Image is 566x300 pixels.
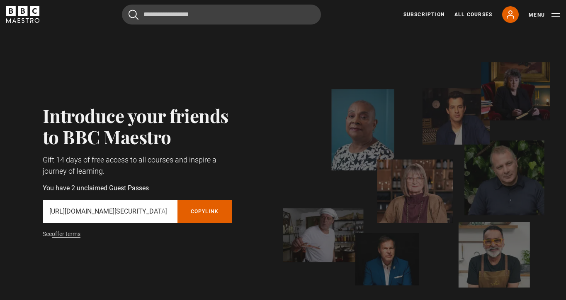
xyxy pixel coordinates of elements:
button: Toggle navigation [529,11,560,19]
button: Copylink [177,200,232,223]
p: See [43,230,232,239]
a: offer terms [52,231,80,238]
p: Gift 14 days of free access to all courses and inspire a journey of learning. [43,154,232,177]
a: Subscription [403,11,445,18]
p: [URL][DOMAIN_NAME][SECURITY_DATA] [49,207,171,216]
a: All Courses [454,11,492,18]
input: Search [122,5,321,25]
p: You have 2 unclaimed Guest Passes [43,183,232,193]
button: Submit the search query [129,10,138,20]
svg: BBC Maestro [6,6,39,23]
h2: Introduce your friends to BBC Maestro [43,105,232,148]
